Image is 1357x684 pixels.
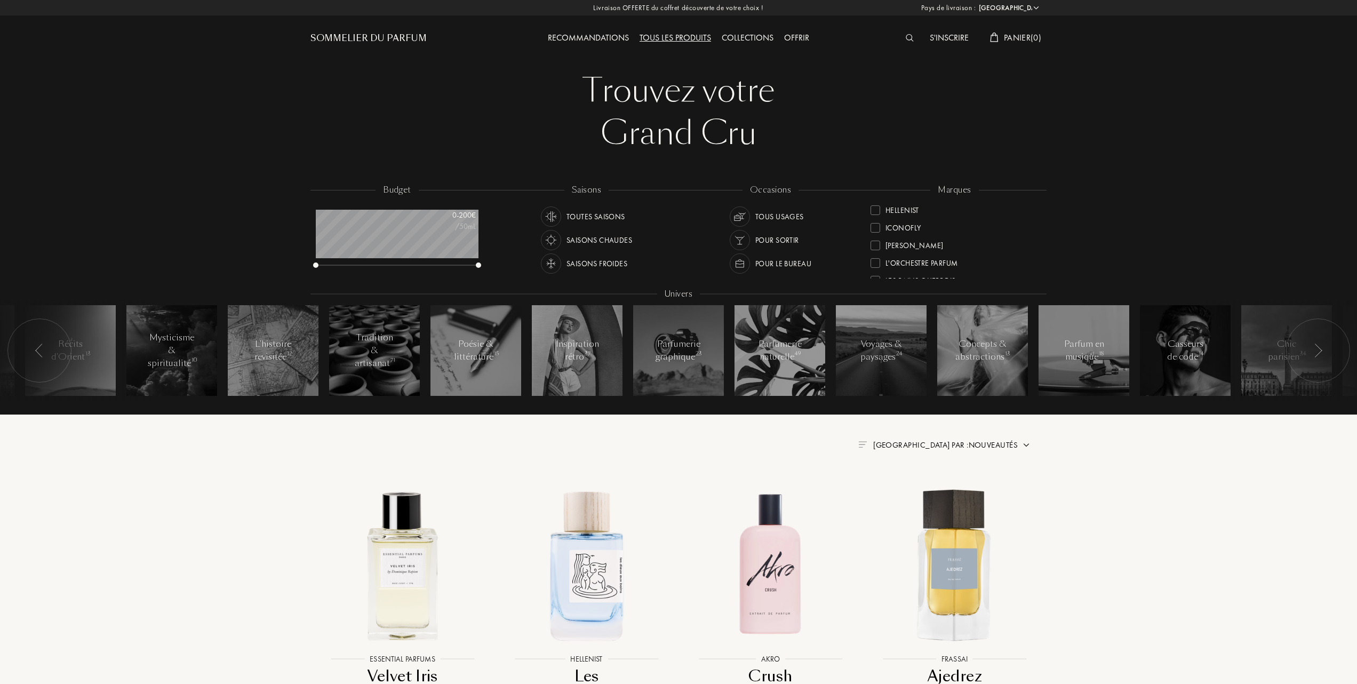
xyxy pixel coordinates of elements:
[494,350,499,357] span: 15
[564,184,609,196] div: saisons
[924,32,974,43] a: S'inscrire
[757,338,803,363] div: Parfumerie naturelle
[318,69,1039,112] div: Trouvez votre
[148,331,196,370] div: Mysticisme & spiritualité
[318,112,1039,155] div: Grand Cru
[422,221,476,232] div: /50mL
[755,206,804,227] div: Tous usages
[873,440,1018,450] span: [GEOGRAPHIC_DATA] par : Nouveautés
[544,256,558,271] img: usage_season_cold_white.svg
[453,338,499,363] div: Poésie & littérature
[352,331,397,370] div: Tradition & artisanat
[921,3,976,13] span: Pays de livraison :
[732,209,747,224] img: usage_occasion_all_white.svg
[555,338,600,363] div: Inspiration rétro
[955,338,1010,363] div: Concepts & abstractions
[716,31,779,45] div: Collections
[1314,344,1322,357] img: arr_left.svg
[191,356,197,364] span: 10
[795,350,801,357] span: 49
[732,256,747,271] img: usage_occasion_work_white.svg
[1061,338,1107,363] div: Parfum en musique
[716,32,779,43] a: Collections
[779,31,815,45] div: Offrir
[1032,4,1040,12] img: arrow_w.png
[885,272,956,286] div: Les Bains Guerbois
[542,32,634,43] a: Recommandations
[779,32,815,43] a: Offrir
[858,441,867,448] img: filter_by.png
[320,482,485,648] img: Velvet Iris Essential Parfums
[390,356,395,364] span: 71
[885,219,921,233] div: ICONOFLY
[634,31,716,45] div: Tous les produits
[504,482,669,648] img: Les Dieux aux Bains Hellenist
[566,230,632,250] div: Saisons chaudes
[251,338,296,363] div: L'histoire revisitée
[990,33,999,42] img: cart_white.svg
[755,230,799,250] div: Pour sortir
[696,350,702,357] span: 23
[1004,32,1041,43] span: Panier ( 0 )
[1099,350,1104,357] span: 18
[924,31,974,45] div: S'inscrire
[885,201,919,216] div: Hellenist
[930,184,978,196] div: marques
[544,209,558,224] img: usage_season_average_white.svg
[906,34,914,42] img: search_icn_white.svg
[656,338,701,363] div: Parfumerie graphique
[1022,441,1031,449] img: arrow.png
[1163,338,1208,363] div: Casseurs de code
[885,236,943,251] div: [PERSON_NAME]
[885,254,958,268] div: L'Orchestre Parfum
[657,288,700,300] div: Univers
[566,253,627,274] div: Saisons froides
[544,233,558,248] img: usage_season_hot_white.svg
[585,350,590,357] span: 37
[1005,350,1010,357] span: 13
[688,482,853,648] img: Crush Akro
[859,338,904,363] div: Voyages & paysages
[542,31,634,45] div: Recommandations
[376,184,419,196] div: budget
[732,233,747,248] img: usage_occasion_party_white.svg
[566,206,625,227] div: Toutes saisons
[35,344,44,357] img: arr_left.svg
[1199,350,1204,357] span: 14
[422,210,476,221] div: 0 - 200 €
[743,184,799,196] div: occasions
[755,253,811,274] div: Pour le bureau
[310,32,427,45] a: Sommelier du Parfum
[287,350,292,357] span: 12
[634,32,716,43] a: Tous les produits
[896,350,903,357] span: 24
[872,482,1037,648] img: Ajedrez Frassai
